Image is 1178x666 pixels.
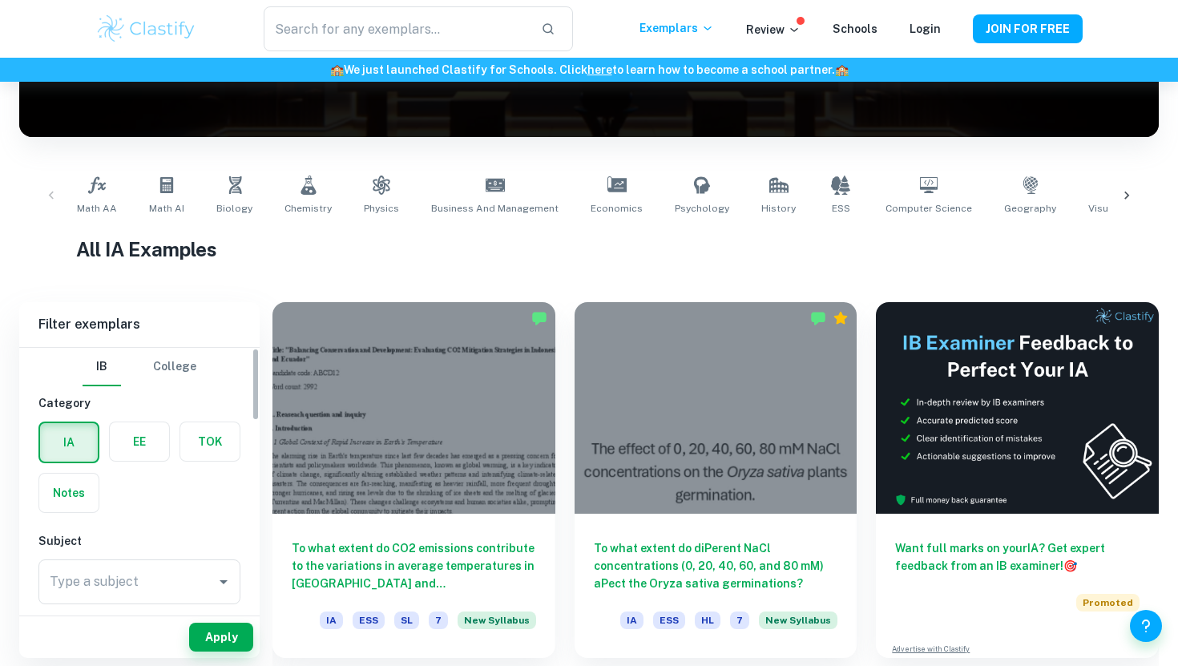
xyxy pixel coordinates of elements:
[1130,610,1162,642] button: Help and Feedback
[216,201,252,216] span: Biology
[458,612,536,639] div: Starting from the May 2026 session, the ESS IA requirements have changed. We created this exempla...
[594,539,838,592] h6: To what extent do diPerent NaCl concentrations (0, 20, 40, 60, and 80 mM) aPect the Oryza sativa ...
[95,13,197,45] img: Clastify logo
[320,612,343,629] span: IA
[1063,559,1077,572] span: 🎯
[876,302,1159,658] a: Want full marks on yourIA? Get expert feedback from an IB examiner!PromotedAdvertise with Clastify
[575,302,857,658] a: To what extent do diPerent NaCl concentrations (0, 20, 40, 60, and 80 mM) aPect the Oryza sativa ...
[189,623,253,652] button: Apply
[835,63,849,76] span: 🏫
[587,63,612,76] a: here
[83,348,196,386] div: Filter type choice
[620,612,643,629] span: IA
[591,201,643,216] span: Economics
[653,612,685,629] span: ESS
[759,612,837,629] span: New Syllabus
[394,612,419,629] span: SL
[832,201,850,216] span: ESS
[212,571,235,593] button: Open
[110,422,169,461] button: EE
[876,302,1159,514] img: Thumbnail
[431,201,559,216] span: Business and Management
[458,612,536,629] span: New Syllabus
[833,310,849,326] div: Premium
[353,612,385,629] span: ESS
[730,612,749,629] span: 7
[364,201,399,216] span: Physics
[3,61,1175,79] h6: We just launched Clastify for Schools. Click to learn how to become a school partner.
[284,201,332,216] span: Chemistry
[746,21,801,38] p: Review
[83,348,121,386] button: IB
[19,302,260,347] h6: Filter exemplars
[153,348,196,386] button: College
[1004,201,1056,216] span: Geography
[38,532,240,550] h6: Subject
[973,14,1083,43] button: JOIN FOR FREE
[180,422,240,461] button: TOK
[264,6,528,51] input: Search for any exemplars...
[76,235,1102,264] h1: All IA Examples
[910,22,941,35] a: Login
[429,612,448,629] span: 7
[759,612,837,639] div: Starting from the May 2026 session, the ESS IA requirements have changed. We created this exempla...
[695,612,720,629] span: HL
[39,474,99,512] button: Notes
[330,63,344,76] span: 🏫
[77,201,117,216] span: Math AA
[639,19,714,37] p: Exemplars
[272,302,555,658] a: To what extent do CO2 emissions contribute to the variations in average temperatures in [GEOGRAPH...
[292,539,536,592] h6: To what extent do CO2 emissions contribute to the variations in average temperatures in [GEOGRAPH...
[531,310,547,326] img: Marked
[761,201,796,216] span: History
[833,22,877,35] a: Schools
[810,310,826,326] img: Marked
[38,394,240,412] h6: Category
[1076,594,1140,612] span: Promoted
[892,644,970,655] a: Advertise with Clastify
[40,423,98,462] button: IA
[675,201,729,216] span: Psychology
[895,539,1140,575] h6: Want full marks on your IA ? Get expert feedback from an IB examiner!
[886,201,972,216] span: Computer Science
[149,201,184,216] span: Math AI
